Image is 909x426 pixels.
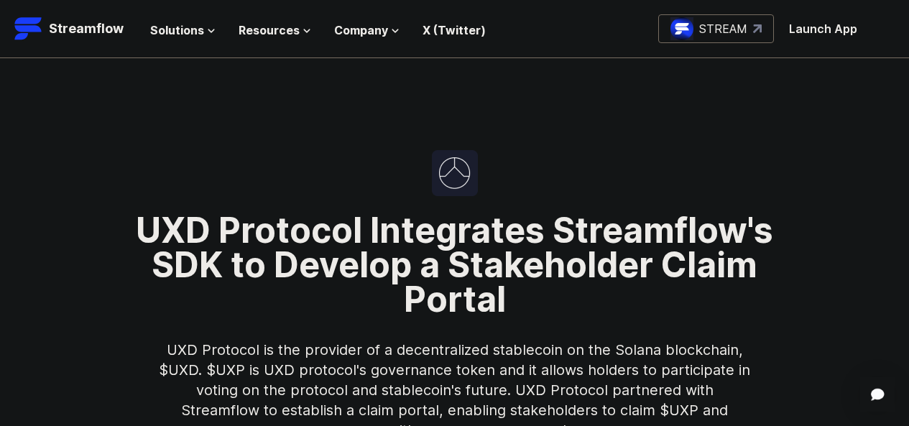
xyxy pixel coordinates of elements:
[670,17,693,40] img: streamflow-logo-circle.png
[239,22,311,39] button: Resources
[780,14,866,43] button: Launch App
[14,14,43,43] img: Streamflow Logo
[753,24,762,33] img: top-right-arrow.svg
[150,22,204,39] span: Solutions
[860,377,895,412] div: Open Intercom Messenger
[239,22,300,39] span: Resources
[110,196,800,317] h1: UXD Protocol Integrates Streamflow's SDK to Develop a Stakeholder Claim Portal
[432,150,478,196] img: UXD Protocol
[423,23,486,37] a: X (Twitter)
[49,19,124,39] p: Streamflow
[658,14,774,43] a: STREAM
[334,22,388,39] span: Company
[14,14,136,43] a: Streamflow
[150,22,216,39] button: Solutions
[699,20,747,37] p: STREAM
[334,22,400,39] button: Company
